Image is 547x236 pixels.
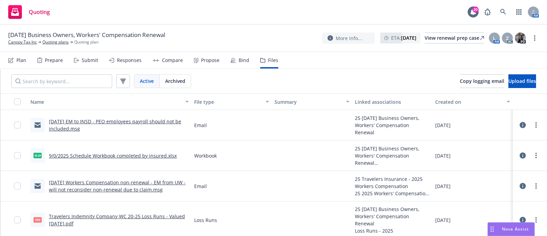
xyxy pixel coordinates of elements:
[275,98,342,105] div: Summary
[49,179,186,193] a: [DATE] Workers Compensation non-renewal - EM from UW - will not reconsider non-renewal due to cla...
[435,152,451,159] span: [DATE]
[11,74,112,88] input: Search by keyword...
[488,222,535,236] button: Nova Assist
[14,98,21,105] input: Select all
[435,216,451,224] span: [DATE]
[191,94,272,110] button: File type
[194,98,262,105] div: File type
[272,94,352,110] button: Summary
[14,122,21,128] input: Toggle Row Selected
[268,58,278,63] div: Files
[194,122,207,129] span: Email
[508,74,536,88] button: Upload files
[460,74,504,88] button: Copy logging email
[508,78,536,84] span: Upload files
[34,217,42,222] span: pdf
[355,206,430,227] div: 25 [DATE] Business Owners, Workers' Compensation Renewal
[493,35,496,42] span: L
[512,5,526,19] a: Switch app
[355,175,430,190] div: 25 Travelers Insurance - 2025 Workers Compensation
[352,94,432,110] button: Linked associations
[49,118,181,132] a: [DATE] EM to INSD - PEO employees payroll should not be included.msg
[502,226,529,232] span: Nova Assist
[355,114,430,136] div: 25 [DATE] Business Owners, Workers' Compensation Renewal
[355,145,430,166] div: 25 [DATE] Business Owners, Workers' Compensation Renewal
[30,98,181,105] div: Name
[435,183,451,190] span: [DATE]
[239,58,249,63] div: Bind
[481,5,494,19] a: Report a Bug
[532,151,540,160] a: more
[8,31,165,39] span: [DATE] Business Owners, Workers' Compensation Renewal
[28,94,191,110] button: Name
[14,183,21,189] input: Toggle Row Selected
[16,58,26,63] div: Plan
[460,78,504,84] span: Copy logging email
[49,152,177,159] a: 9/0/2025 Schedule Workbook completed by insured.xlsx
[472,7,479,13] div: 20
[194,152,217,159] span: Workbook
[49,213,185,227] a: Travelers Indemnity Company WC 20-25 Loss Runs - Valued [DATE].pdf
[140,77,154,85] span: Active
[14,216,21,223] input: Toggle Row Selected
[14,152,21,159] input: Toggle Row Selected
[45,58,63,63] div: Prepare
[401,35,416,41] strong: [DATE]
[74,39,98,45] span: Quoting plan
[435,98,503,105] div: Created on
[34,153,42,158] span: xlsx
[532,121,540,129] a: more
[432,94,513,110] button: Created on
[355,190,430,197] div: 25 2025 Workers' Compensation
[425,33,484,44] a: View renewal prep case
[532,182,540,190] a: more
[355,227,430,234] div: Loss Runs - 2025
[117,58,142,63] div: Responses
[506,35,509,42] span: Z
[194,183,207,190] span: Email
[355,98,430,105] div: Linked associations
[515,33,526,44] img: photo
[391,34,416,41] span: ETA :
[336,35,362,42] span: More info...
[5,2,53,22] a: Quoting
[29,9,50,15] span: Quoting
[531,34,539,42] a: more
[42,39,69,45] a: Quoting plans
[82,58,98,63] div: Submit
[194,216,217,224] span: Loss Runs
[488,223,496,236] div: Drag to move
[322,33,375,44] button: More info...
[435,122,451,129] span: [DATE]
[532,216,540,224] a: more
[496,5,510,19] a: Search
[201,58,219,63] div: Propose
[425,33,484,43] div: View renewal prep case
[162,58,183,63] div: Compare
[8,39,37,45] a: Canopy Tax Inc
[165,77,185,85] span: Archived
